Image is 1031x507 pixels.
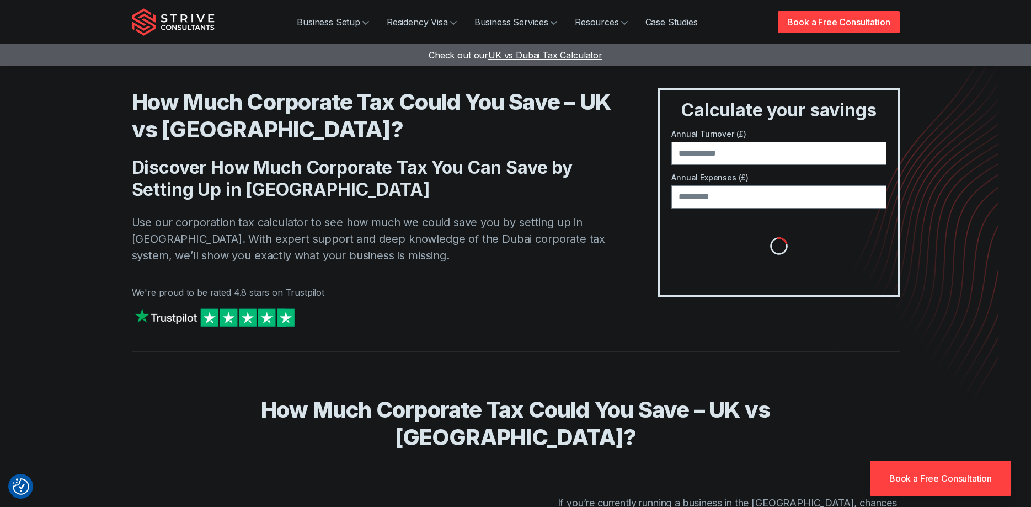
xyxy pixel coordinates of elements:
[870,461,1011,496] a: Book a Free Consultation
[637,11,707,33] a: Case Studies
[566,11,637,33] a: Resources
[132,214,615,264] p: Use our corporation tax calculator to see how much we could save you by setting up in [GEOGRAPHIC...
[288,11,378,33] a: Business Setup
[132,286,615,299] p: We're proud to be rated 4.8 stars on Trustpilot
[132,8,215,36] img: Strive Consultants
[466,11,566,33] a: Business Services
[778,11,899,33] a: Book a Free Consultation
[132,88,615,143] h1: How Much Corporate Tax Could You Save – UK vs [GEOGRAPHIC_DATA]?
[429,50,602,61] a: Check out ourUK vs Dubai Tax Calculator
[132,306,297,329] img: Strive on Trustpilot
[13,478,29,495] button: Consent Preferences
[671,172,886,183] label: Annual Expenses (£)
[378,11,466,33] a: Residency Visa
[163,396,869,451] h2: How Much Corporate Tax Could You Save – UK vs [GEOGRAPHIC_DATA]?
[665,99,893,121] h3: Calculate your savings
[488,50,602,61] span: UK vs Dubai Tax Calculator
[132,157,615,201] h2: Discover How Much Corporate Tax You Can Save by Setting Up in [GEOGRAPHIC_DATA]
[13,478,29,495] img: Revisit consent button
[671,128,886,140] label: Annual Turnover (£)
